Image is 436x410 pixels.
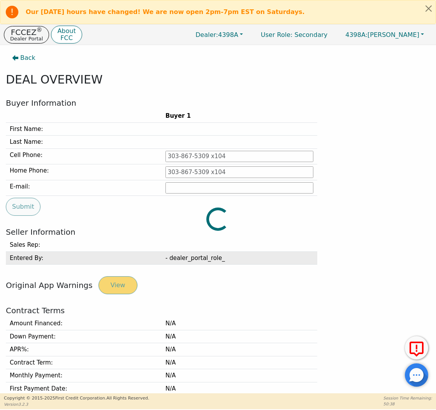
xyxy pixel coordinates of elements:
[10,28,43,36] p: FCCEZ
[57,35,76,41] p: FCC
[195,31,218,38] span: Dealer:
[57,28,76,34] p: About
[187,29,251,41] button: Dealer:4398A
[345,31,367,38] span: 4398A:
[37,26,42,33] sup: ®
[405,336,428,359] button: Report Error to FCC
[4,401,149,407] p: Version 3.2.3
[51,26,82,44] button: AboutFCC
[253,27,335,42] a: User Role: Secondary
[345,31,419,38] span: [PERSON_NAME]
[383,395,432,401] p: Session Time Remaining:
[4,395,149,402] p: Copyright © 2015- 2025 First Credit Corporation.
[337,29,432,41] button: 4398A:[PERSON_NAME]
[383,401,432,407] p: 50:38
[26,8,305,16] b: Our [DATE] hours have changed! We are now open 2pm-7pm EST on Saturdays.
[4,26,49,44] button: FCCEZ®Dealer Portal
[261,31,292,38] span: User Role :
[106,396,149,401] span: All Rights Reserved.
[10,36,43,41] p: Dealer Portal
[422,0,436,16] button: Close alert
[253,27,335,42] p: Secondary
[195,31,238,38] span: 4398A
